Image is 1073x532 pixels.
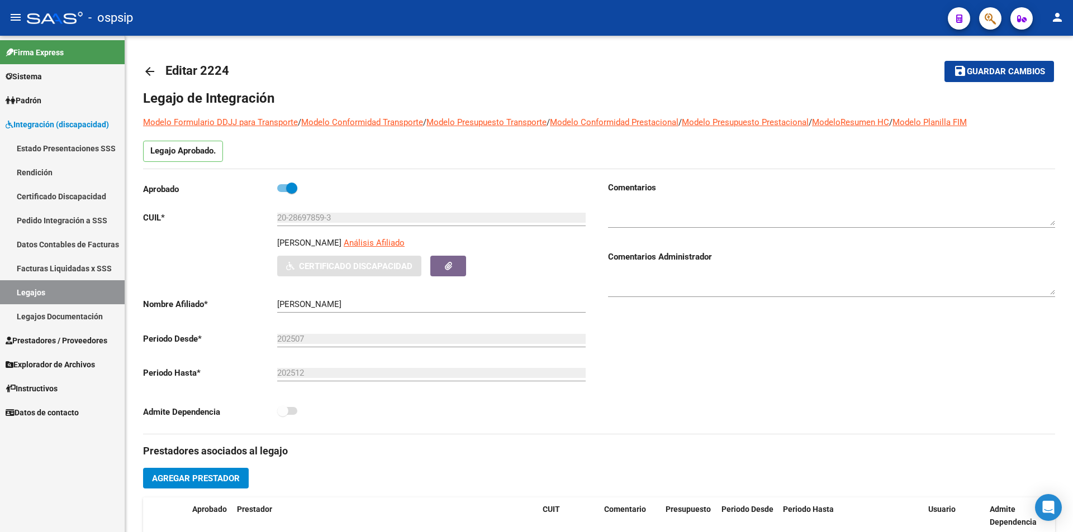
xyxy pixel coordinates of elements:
span: Certificado Discapacidad [299,261,412,271]
h3: Prestadores asociados al legajo [143,443,1055,459]
span: Padrón [6,94,41,107]
a: Modelo Presupuesto Prestacional [682,117,809,127]
a: ModeloResumen HC [812,117,889,127]
mat-icon: arrow_back [143,65,156,78]
span: Comentario [604,505,646,514]
mat-icon: save [953,64,967,78]
p: CUIL [143,212,277,224]
mat-icon: person [1051,11,1064,24]
span: CUIT [543,505,560,514]
span: Periodo Hasta [783,505,834,514]
span: Prestador [237,505,272,514]
span: Usuario [928,505,956,514]
span: Admite Dependencia [990,505,1037,526]
span: Explorador de Archivos [6,358,95,371]
span: Sistema [6,70,42,83]
a: Modelo Presupuesto Transporte [426,117,547,127]
span: Aprobado [192,505,227,514]
span: Datos de contacto [6,406,79,419]
mat-icon: menu [9,11,22,24]
button: Agregar Prestador [143,468,249,488]
p: Periodo Desde [143,333,277,345]
p: Nombre Afiliado [143,298,277,310]
span: Guardar cambios [967,67,1045,77]
span: Agregar Prestador [152,473,240,483]
button: Guardar cambios [944,61,1054,82]
span: - ospsip [88,6,133,30]
h3: Comentarios Administrador [608,251,1055,263]
h1: Legajo de Integración [143,89,1055,107]
a: Modelo Conformidad Prestacional [550,117,678,127]
span: Editar 2224 [165,64,229,78]
span: Integración (discapacidad) [6,118,109,131]
a: Modelo Formulario DDJJ para Transporte [143,117,298,127]
a: Modelo Conformidad Transporte [301,117,423,127]
p: [PERSON_NAME] [277,237,341,249]
span: Análisis Afiliado [344,238,405,248]
p: Admite Dependencia [143,406,277,418]
button: Certificado Discapacidad [277,256,421,276]
p: Periodo Hasta [143,367,277,379]
p: Legajo Aprobado. [143,141,223,162]
span: Instructivos [6,382,58,395]
p: Aprobado [143,183,277,195]
span: Periodo Desde [721,505,773,514]
span: Presupuesto [666,505,711,514]
a: Modelo Planilla FIM [892,117,967,127]
span: Firma Express [6,46,64,59]
span: Prestadores / Proveedores [6,334,107,347]
div: Open Intercom Messenger [1035,494,1062,521]
h3: Comentarios [608,181,1055,194]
